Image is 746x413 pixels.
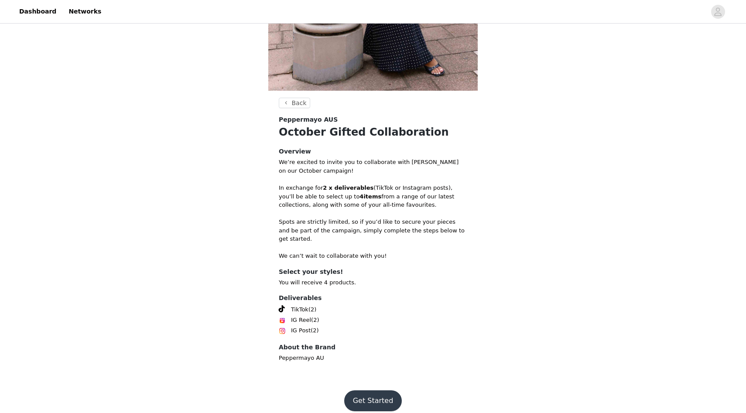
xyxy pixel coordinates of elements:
[14,2,62,21] a: Dashboard
[279,328,286,334] img: Instagram Icon
[279,294,467,303] h4: Deliverables
[279,158,467,175] p: We’re excited to invite you to collaborate with [PERSON_NAME] on our October campaign!
[279,218,467,243] p: Spots are strictly limited, so if you’d like to secure your pieces and be part of the campaign, s...
[279,98,310,108] button: Back
[279,317,286,324] img: Instagram Reels Icon
[279,343,467,352] h4: About the Brand
[279,278,467,287] p: You will receive 4 products.
[323,184,327,191] strong: 2
[291,316,311,324] span: IG Reel
[714,5,722,19] div: avatar
[308,305,316,314] span: (2)
[279,124,467,140] h1: October Gifted Collaboration
[311,326,318,335] span: (2)
[291,326,311,335] span: IG Post
[279,252,467,260] p: We can’t wait to collaborate with you!
[329,184,373,191] strong: x deliverables
[279,354,467,362] p: Peppermayo AU
[344,390,402,411] button: Get Started
[63,2,106,21] a: Networks
[279,115,338,124] span: Peppermayo AUS
[291,305,308,314] span: TikTok
[279,184,467,209] p: In exchange for (TikTok or Instagram posts), you’ll be able to select up to from a range of our l...
[311,316,319,324] span: (2)
[359,193,363,200] strong: 4
[363,193,381,200] strong: items
[279,147,467,156] h4: Overview
[279,267,467,276] h4: Select your styles!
